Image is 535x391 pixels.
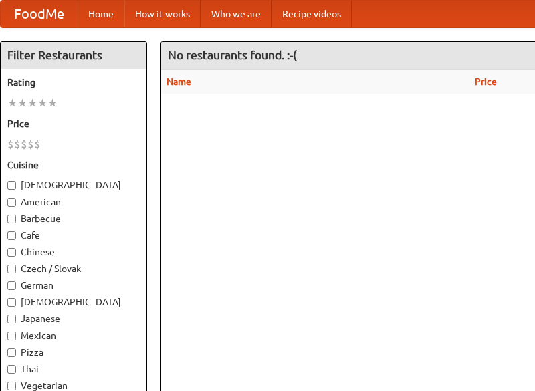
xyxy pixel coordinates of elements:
input: German [7,281,16,290]
h5: Price [7,117,140,130]
input: [DEMOGRAPHIC_DATA] [7,181,16,190]
label: Thai [7,362,140,376]
li: $ [21,137,27,152]
a: Price [475,76,497,87]
h5: Rating [7,76,140,89]
label: American [7,195,140,209]
li: $ [7,137,14,152]
input: Mexican [7,332,16,340]
input: Chinese [7,248,16,257]
input: American [7,198,16,207]
li: ★ [7,96,17,110]
a: Name [167,76,191,87]
a: How it works [124,1,201,27]
a: Home [78,1,124,27]
input: Thai [7,365,16,374]
input: Pizza [7,348,16,357]
label: Barbecue [7,212,140,225]
li: ★ [37,96,47,110]
li: $ [27,137,34,152]
label: Czech / Slovak [7,262,140,275]
li: $ [34,137,41,152]
ng-pluralize: No restaurants found. :-( [168,49,297,61]
label: Mexican [7,329,140,342]
input: Barbecue [7,215,16,223]
input: Czech / Slovak [7,265,16,273]
h4: Filter Restaurants [1,42,146,69]
li: $ [14,137,21,152]
h5: Cuisine [7,158,140,172]
label: Japanese [7,312,140,325]
li: ★ [27,96,37,110]
input: [DEMOGRAPHIC_DATA] [7,298,16,307]
label: Cafe [7,229,140,242]
input: Japanese [7,315,16,323]
label: [DEMOGRAPHIC_DATA] [7,178,140,192]
input: Vegetarian [7,382,16,390]
label: Pizza [7,346,140,359]
li: ★ [17,96,27,110]
a: Who we are [201,1,272,27]
li: ★ [47,96,58,110]
label: Chinese [7,245,140,259]
label: [DEMOGRAPHIC_DATA] [7,295,140,309]
a: FoodMe [1,1,78,27]
a: Recipe videos [272,1,352,27]
input: Cafe [7,231,16,240]
label: German [7,279,140,292]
